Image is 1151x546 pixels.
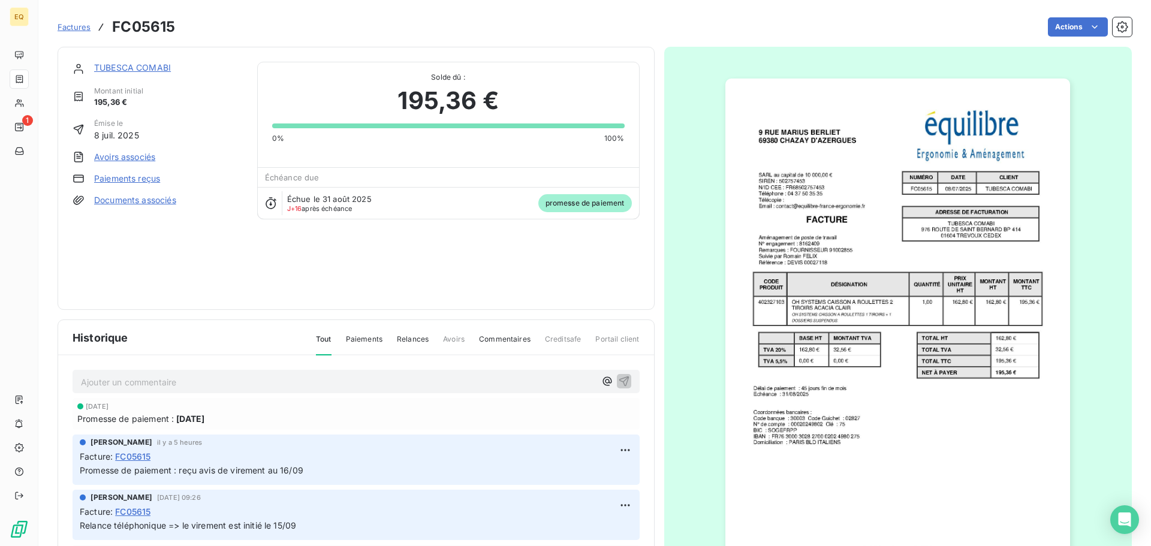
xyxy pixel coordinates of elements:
span: Émise le [94,118,139,129]
span: Commentaires [479,334,531,354]
span: Factures [58,22,91,32]
span: Montant initial [94,86,143,96]
span: Historique [73,330,128,346]
div: EQ [10,7,29,26]
span: 1 [22,115,33,126]
span: 8 juil. 2025 [94,129,139,141]
span: [PERSON_NAME] [91,437,152,448]
a: Factures [58,21,91,33]
span: Échéance due [265,173,320,182]
span: Solde dû : [272,72,625,83]
span: Avoirs [443,334,465,354]
span: Creditsafe [545,334,581,354]
span: [PERSON_NAME] [91,492,152,503]
span: [DATE] [176,412,204,425]
span: 195,36 € [94,96,143,108]
span: il y a 5 heures [157,439,202,446]
span: Promesse de paiement : [77,412,174,425]
span: 0% [272,133,284,144]
span: 195,36 € [397,83,498,119]
span: J+16 [287,204,302,213]
span: Portail client [595,334,639,354]
span: après échéance [287,205,352,212]
span: Facture : [80,505,113,518]
span: Promesse de paiement : reçu avis de virement au 16/09 [80,465,303,475]
span: FC05615 [115,505,150,518]
h3: FC05615 [112,16,175,38]
span: Relances [397,334,429,354]
span: promesse de paiement [538,194,632,212]
span: FC05615 [115,450,150,463]
span: Tout [316,334,332,355]
span: [DATE] 09:26 [157,494,201,501]
a: Paiements reçus [94,173,160,185]
span: Paiements [346,334,382,354]
span: [DATE] [86,403,109,410]
span: Relance téléphonique => le virement est initié le 15/09 [80,520,296,530]
button: Actions [1048,17,1108,37]
span: Facture : [80,450,113,463]
div: Open Intercom Messenger [1110,505,1139,534]
img: Logo LeanPay [10,520,29,539]
a: Avoirs associés [94,151,155,163]
span: Échue le 31 août 2025 [287,194,372,204]
a: Documents associés [94,194,176,206]
a: TUBESCA COMABI [94,62,171,73]
span: 100% [604,133,625,144]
